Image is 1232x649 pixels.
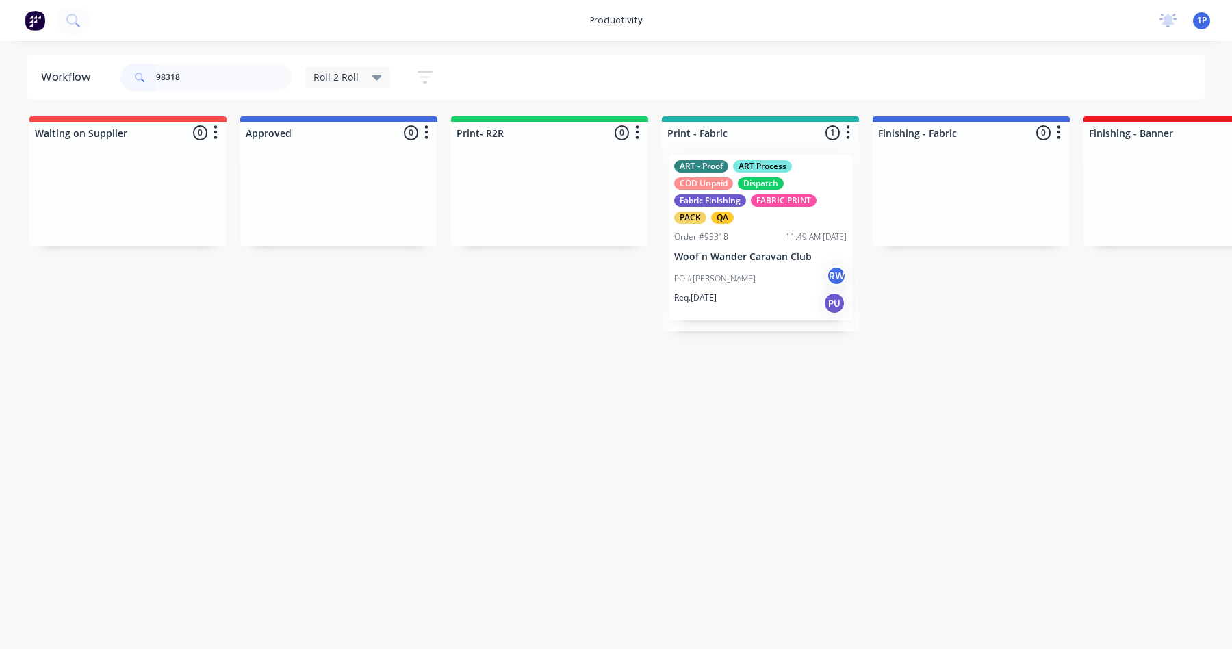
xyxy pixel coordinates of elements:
[674,231,728,243] div: Order #98318
[669,155,852,320] div: ART - ProofART ProcessCOD UnpaidDispatchFabric FinishingFABRIC PRINTPACKQAOrder #9831811:49 AM [D...
[674,272,756,285] p: PO #[PERSON_NAME]
[583,10,650,31] div: productivity
[674,177,733,190] div: COD Unpaid
[733,160,792,173] div: ART Process
[674,160,728,173] div: ART - Proof
[674,194,746,207] div: Fabric Finishing
[1197,14,1207,27] span: 1P
[823,292,845,314] div: PU
[674,212,706,224] div: PACK
[313,70,359,84] span: Roll 2 Roll
[156,64,292,91] input: Search for orders...
[674,292,717,304] p: Req. [DATE]
[41,69,97,86] div: Workflow
[25,10,45,31] img: Factory
[826,266,847,286] div: RW
[711,212,734,224] div: QA
[738,177,784,190] div: Dispatch
[674,251,847,263] p: Woof n Wander Caravan Club
[786,231,847,243] div: 11:49 AM [DATE]
[751,194,817,207] div: FABRIC PRINT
